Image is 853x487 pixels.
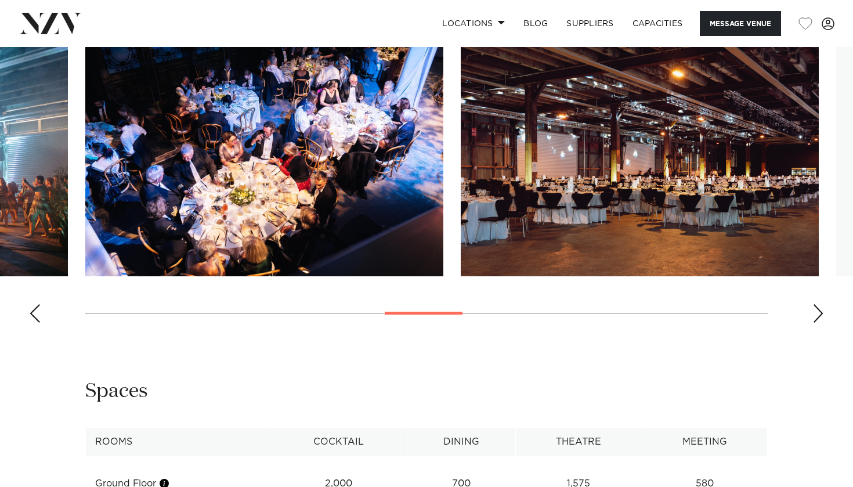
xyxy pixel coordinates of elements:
[461,13,819,276] swiper-slide: 9 / 16
[642,428,767,456] th: Meeting
[86,428,270,456] th: Rooms
[85,378,148,405] h2: Spaces
[623,11,692,36] a: Capacities
[700,11,781,36] button: Message Venue
[19,13,82,34] img: nzv-logo.png
[270,428,407,456] th: Cocktail
[433,11,514,36] a: Locations
[515,428,642,456] th: Theatre
[85,13,443,276] swiper-slide: 8 / 16
[407,428,516,456] th: Dining
[557,11,623,36] a: SUPPLIERS
[514,11,557,36] a: BLOG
